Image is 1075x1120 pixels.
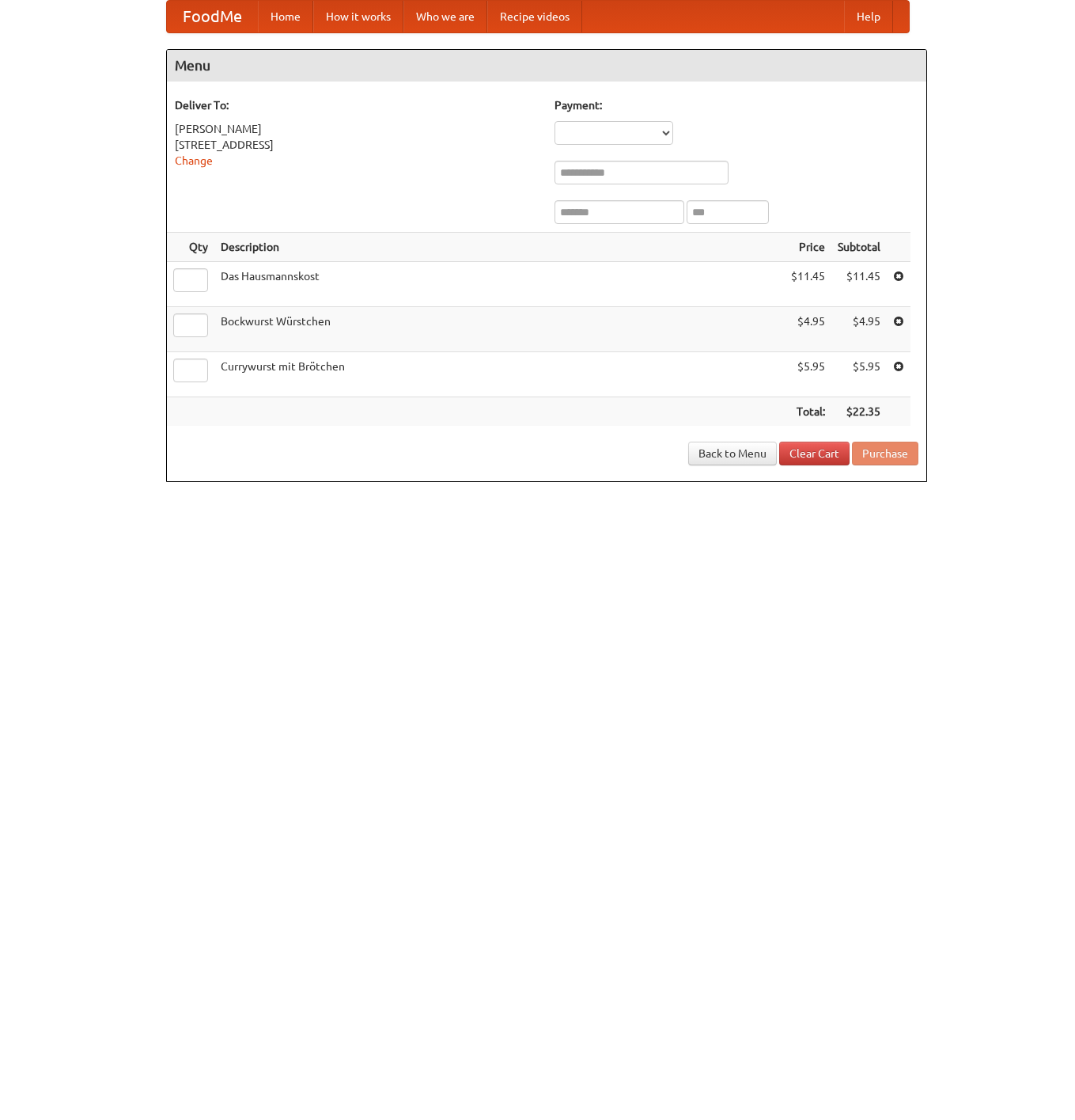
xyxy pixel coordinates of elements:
[555,97,918,113] h5: Payment:
[214,262,785,307] td: Das Hausmannskost
[175,97,539,113] h5: Deliver To:
[167,1,258,32] a: FoodMe
[214,233,785,262] th: Description
[831,262,887,307] td: $11.45
[214,307,785,352] td: Bockwurst Würstchen
[688,442,777,465] a: Back to Menu
[175,154,213,167] a: Change
[214,352,785,397] td: Currywurst mit Brötchen
[403,1,487,32] a: Who we are
[258,1,313,32] a: Home
[831,307,887,352] td: $4.95
[167,50,926,82] h4: Menu
[785,352,831,397] td: $5.95
[831,352,887,397] td: $5.95
[487,1,582,32] a: Recipe videos
[175,137,539,153] div: [STREET_ADDRESS]
[779,442,850,465] a: Clear Cart
[831,397,887,427] th: $22.35
[785,397,831,427] th: Total:
[844,1,893,32] a: Help
[785,307,831,352] td: $4.95
[831,233,887,262] th: Subtotal
[175,121,539,137] div: [PERSON_NAME]
[852,442,918,465] button: Purchase
[785,233,831,262] th: Price
[167,233,214,262] th: Qty
[313,1,403,32] a: How it works
[785,262,831,307] td: $11.45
